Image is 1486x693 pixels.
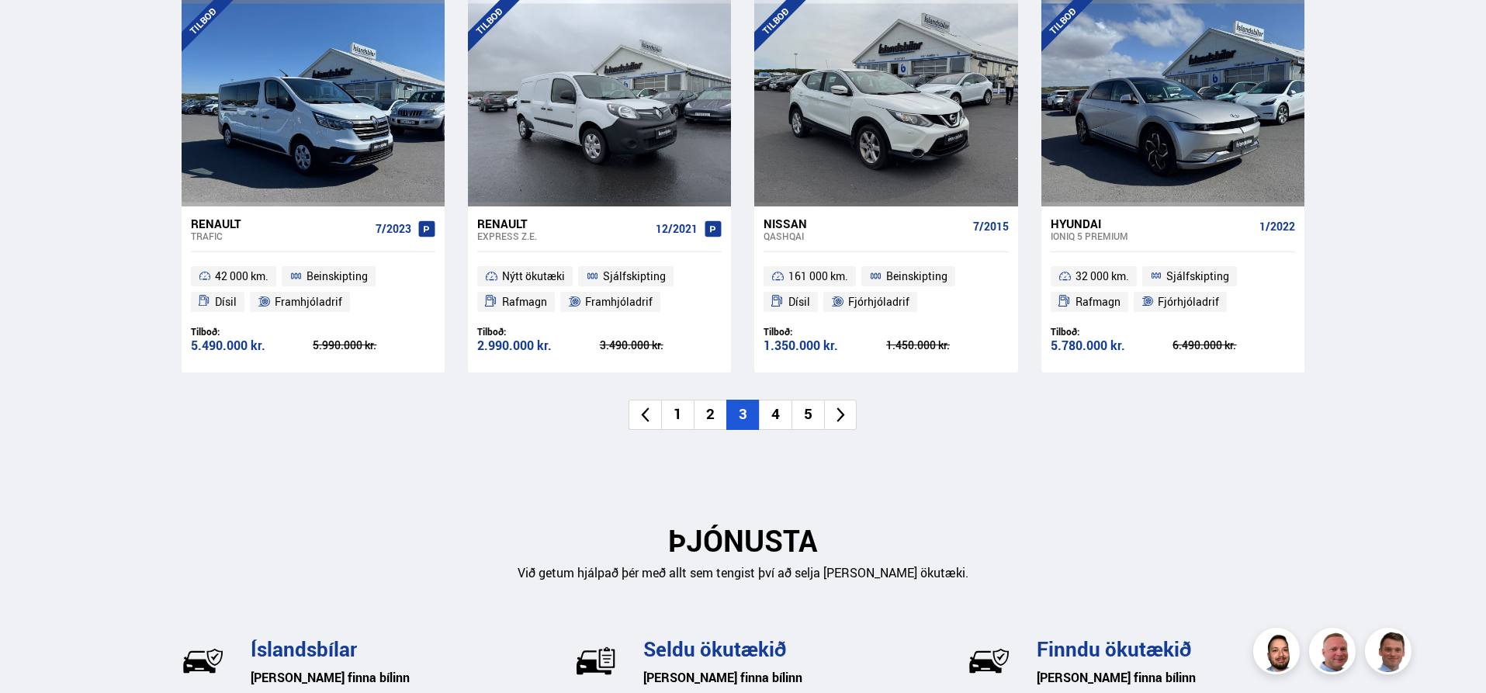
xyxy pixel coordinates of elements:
[886,340,1009,351] div: 1.450.000 kr.
[1041,206,1304,372] a: Hyundai IONIQ 5 PREMIUM 1/2022 32 000 km. Sjálfskipting Rafmagn Fjórhjóladrif Tilboð: 5.780.000 k...
[191,230,369,241] div: Trafic
[313,340,435,351] div: 5.990.000 kr.
[182,564,1305,582] p: Við getum hjálpað þér með allt sem tengist því að selja [PERSON_NAME] ökutæki.
[468,206,731,372] a: Renault Express Z.E. 12/2021 Nýtt ökutæki Sjálfskipting Rafmagn Framhjóladrif Tilboð: 2.990.000 k...
[759,400,791,430] li: 4
[215,267,268,286] span: 42 000 km.
[1051,217,1253,230] div: Hyundai
[182,523,1305,558] h2: ÞJÓNUSTA
[1051,230,1253,241] div: IONIQ 5 PREMIUM
[1051,339,1173,352] div: 5.780.000 kr.
[764,217,966,230] div: Nissan
[886,267,947,286] span: Beinskipting
[1259,220,1295,233] span: 1/2022
[1037,637,1304,660] h3: Finndu ökutækið
[502,293,547,311] span: Rafmagn
[643,666,911,689] h6: [PERSON_NAME] finna bílinn
[477,230,649,241] div: Express Z.E.
[788,267,848,286] span: 161 000 km.
[788,293,810,311] span: Dísil
[502,267,565,286] span: Nýtt ökutæki
[694,400,726,430] li: 2
[661,400,694,430] li: 1
[656,223,698,235] span: 12/2021
[726,400,759,430] li: 3
[764,339,886,352] div: 1.350.000 kr.
[574,639,617,682] img: U-P77hVsr2UxK2Mi.svg
[477,217,649,230] div: Renault
[1076,293,1121,311] span: Rafmagn
[603,267,666,286] span: Sjálfskipting
[1173,340,1295,351] div: 6.490.000 kr.
[1311,630,1358,677] img: siFngHWaQ9KaOqBr.png
[1158,293,1219,311] span: Fjórhjóladrif
[182,206,445,372] a: Renault Trafic 7/2023 42 000 km. Beinskipting Dísil Framhjóladrif Tilboð: 5.490.000 kr. 5.990.000...
[973,220,1009,233] span: 7/2015
[251,666,518,689] h6: [PERSON_NAME] finna bílinn
[968,639,1010,682] img: BkM1h9GEeccOPUq4.svg
[600,340,722,351] div: 3.490.000 kr.
[643,637,911,660] h3: Seldu ökutækið
[585,293,653,311] span: Framhjóladrif
[764,326,886,338] div: Tilboð:
[1166,267,1229,286] span: Sjálfskipting
[376,223,411,235] span: 7/2023
[307,267,368,286] span: Beinskipting
[251,637,518,660] h3: Íslandsbílar
[477,326,600,338] div: Tilboð:
[477,339,600,352] div: 2.990.000 kr.
[191,339,313,352] div: 5.490.000 kr.
[215,293,237,311] span: Dísil
[275,293,342,311] span: Framhjóladrif
[1367,630,1414,677] img: FbJEzSuNWCJXmdc-.webp
[754,206,1017,372] a: Nissan Qashqai 7/2015 161 000 km. Beinskipting Dísil Fjórhjóladrif Tilboð: 1.350.000 kr. 1.450.00...
[182,639,224,682] img: wj-tEQaV63q7uWzm.svg
[191,326,313,338] div: Tilboð:
[764,230,966,241] div: Qashqai
[791,400,824,430] li: 5
[12,6,59,53] button: Open LiveChat chat widget
[1076,267,1129,286] span: 32 000 km.
[848,293,909,311] span: Fjórhjóladrif
[191,217,369,230] div: Renault
[1051,326,1173,338] div: Tilboð:
[1256,630,1302,677] img: nhp88E3Fdnt1Opn2.png
[1037,666,1304,689] h6: [PERSON_NAME] finna bílinn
